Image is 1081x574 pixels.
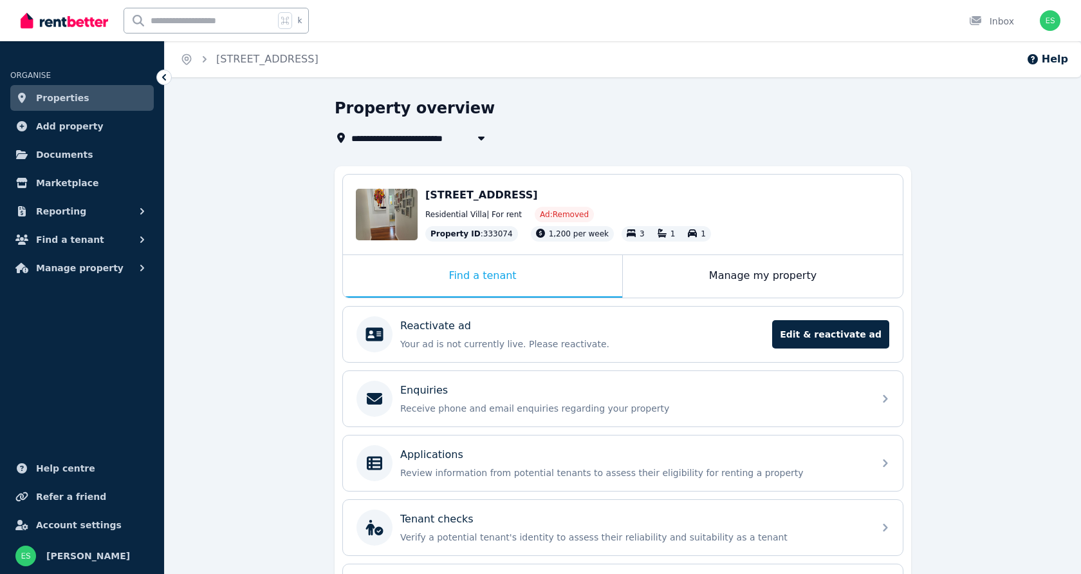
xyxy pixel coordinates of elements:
[46,548,130,564] span: [PERSON_NAME]
[10,198,154,224] button: Reporting
[1040,10,1060,31] img: Emily Stewart
[549,229,609,238] span: 1,200 per week
[400,447,463,463] p: Applications
[425,189,538,201] span: [STREET_ADDRESS]
[10,255,154,281] button: Manage property
[400,383,448,398] p: Enquiries
[36,175,98,191] span: Marketplace
[969,15,1014,28] div: Inbox
[430,229,481,239] span: Property ID
[10,71,51,80] span: ORGANISE
[343,371,903,426] a: EnquiriesReceive phone and email enquiries regarding your property
[36,90,89,106] span: Properties
[343,500,903,555] a: Tenant checksVerify a potential tenant's identity to assess their reliability and suitability as ...
[400,466,866,479] p: Review information from potential tenants to assess their eligibility for renting a property
[400,338,764,350] p: Your ad is not currently live. Please reactivate.
[670,229,676,238] span: 1
[400,402,866,415] p: Receive phone and email enquiries regarding your property
[21,11,108,30] img: RentBetter
[425,226,518,242] div: : 333074
[400,531,866,544] p: Verify a potential tenant's identity to assess their reliability and suitability as a tenant
[10,85,154,111] a: Properties
[297,15,302,26] span: k
[335,98,495,119] h1: Property overview
[15,546,36,566] img: Emily Stewart
[623,255,903,298] div: Manage my property
[36,461,95,476] span: Help centre
[425,209,522,220] span: Residential Villa | For rent
[10,455,154,481] a: Help centre
[36,204,86,219] span: Reporting
[10,227,154,253] button: Find a tenant
[400,318,471,334] p: Reactivate ad
[640,229,645,238] span: 3
[36,232,104,247] span: Find a tenant
[10,512,154,538] a: Account settings
[165,41,334,77] nav: Breadcrumb
[36,147,93,162] span: Documents
[701,229,706,238] span: 1
[343,435,903,491] a: ApplicationsReview information from potential tenants to assess their eligibility for renting a p...
[400,512,474,527] p: Tenant checks
[10,484,154,510] a: Refer a friend
[216,53,319,65] a: [STREET_ADDRESS]
[343,255,622,298] div: Find a tenant
[10,113,154,139] a: Add property
[343,307,903,362] a: Reactivate adYour ad is not currently live. Please reactivate.Edit & reactivate ad
[540,209,589,220] span: Ad: Removed
[36,517,122,533] span: Account settings
[36,489,106,504] span: Refer a friend
[36,119,104,134] span: Add property
[10,170,154,196] a: Marketplace
[10,142,154,167] a: Documents
[772,320,889,349] span: Edit & reactivate ad
[1026,52,1068,67] button: Help
[36,260,124,276] span: Manage property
